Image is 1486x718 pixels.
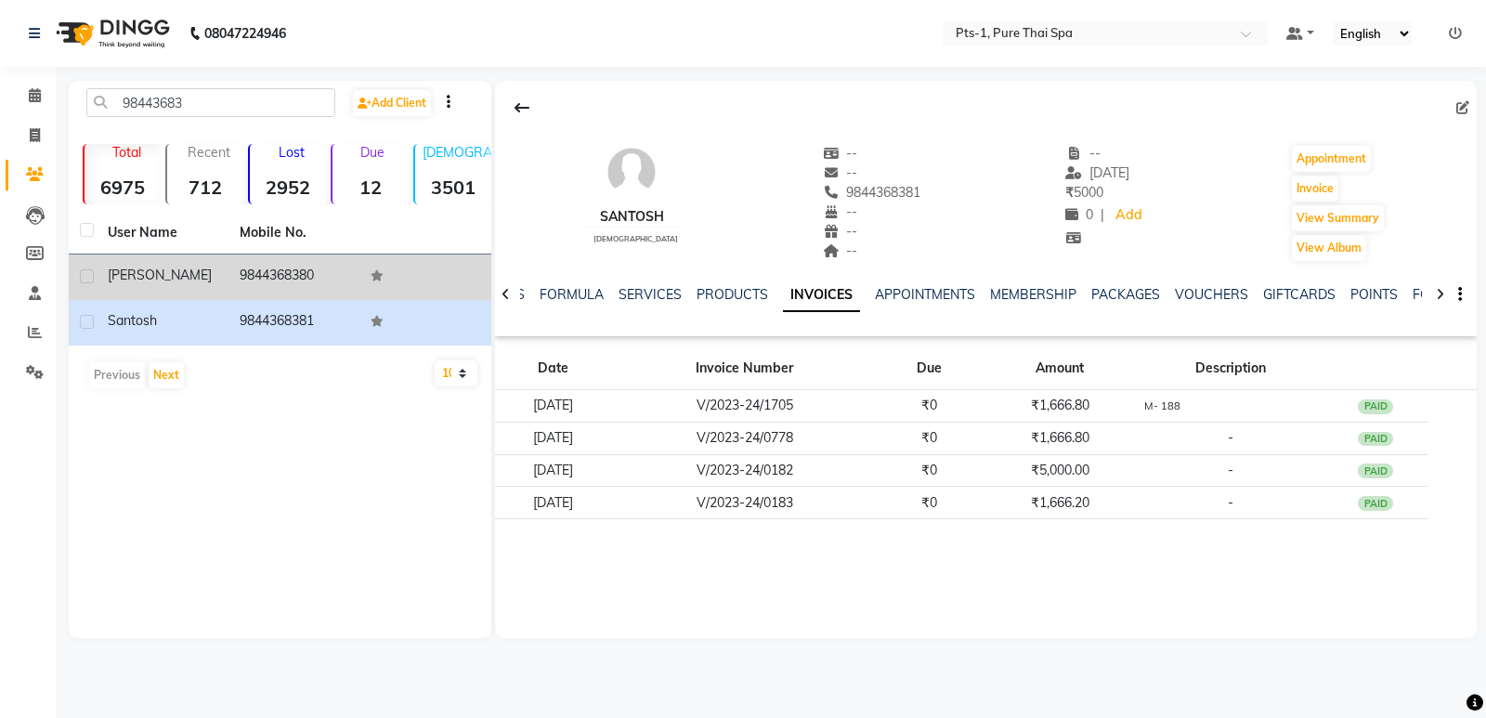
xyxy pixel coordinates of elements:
span: ₹ [1065,184,1074,201]
button: View Summary [1292,205,1384,231]
td: [DATE] [495,390,612,423]
th: User Name [97,212,228,255]
td: [DATE] [495,422,612,454]
span: Santosh [108,312,157,329]
span: [PERSON_NAME] [108,267,212,283]
td: ₹1,666.80 [982,422,1138,454]
th: Amount [982,347,1138,390]
div: PAID [1358,496,1393,511]
td: 9844368380 [228,255,360,300]
td: ₹5,000.00 [982,454,1138,487]
th: Invoice Number [612,347,877,390]
span: - [1228,462,1233,478]
td: ₹0 [877,390,982,423]
th: Date [495,347,612,390]
p: [DEMOGRAPHIC_DATA] [423,144,492,161]
input: Search by Name/Mobile/Email/Code [86,88,335,117]
a: POINTS [1350,286,1398,303]
strong: 3501 [415,176,492,199]
strong: 2952 [250,176,327,199]
strong: 6975 [85,176,162,199]
img: avatar [604,144,659,200]
th: Mobile No. [228,212,360,255]
span: -- [823,242,858,259]
a: MEMBERSHIP [990,286,1076,303]
div: PAID [1358,399,1393,414]
strong: 712 [167,176,244,199]
td: ₹0 [877,454,982,487]
p: Due [336,144,410,161]
td: ₹1,666.80 [982,390,1138,423]
span: -- [823,164,858,181]
td: ₹1,666.20 [982,487,1138,519]
td: [DATE] [495,454,612,487]
div: Santosh [586,207,678,227]
p: Lost [257,144,327,161]
div: PAID [1358,463,1393,478]
span: - [1228,494,1233,511]
span: - [1228,429,1233,446]
a: PRODUCTS [697,286,768,303]
td: V/2023-24/0182 [612,454,877,487]
p: Total [92,144,162,161]
span: -- [823,203,858,220]
b: 08047224946 [204,7,286,59]
span: [DATE] [1065,164,1129,181]
th: Description [1138,347,1323,390]
button: Invoice [1292,176,1338,202]
td: V/2023-24/1705 [612,390,877,423]
a: VOUCHERS [1175,286,1248,303]
a: GIFTCARDS [1263,286,1336,303]
a: Add [1112,202,1144,228]
a: SERVICES [619,286,682,303]
span: 9844368381 [823,184,921,201]
span: -- [823,223,858,240]
button: View Album [1292,235,1366,261]
button: Appointment [1292,146,1371,172]
p: Recent [175,144,244,161]
strong: 12 [332,176,410,199]
div: Back to Client [502,90,541,125]
td: 9844368381 [228,300,360,346]
span: | [1101,205,1104,225]
span: -- [823,145,858,162]
td: ₹0 [877,422,982,454]
span: 0 [1065,206,1093,223]
a: Add Client [353,90,431,116]
span: 5000 [1065,184,1103,201]
img: logo [47,7,175,59]
a: APPOINTMENTS [875,286,975,303]
a: INVOICES [783,279,860,312]
small: M- 188 [1144,399,1180,412]
td: V/2023-24/0183 [612,487,877,519]
span: -- [1065,145,1101,162]
a: FORMULA [540,286,604,303]
th: Due [877,347,982,390]
a: FORMS [1413,286,1459,303]
td: ₹0 [877,487,982,519]
a: PACKAGES [1091,286,1160,303]
td: [DATE] [495,487,612,519]
div: PAID [1358,432,1393,447]
button: Next [149,362,184,388]
td: V/2023-24/0778 [612,422,877,454]
span: [DEMOGRAPHIC_DATA] [593,234,678,243]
